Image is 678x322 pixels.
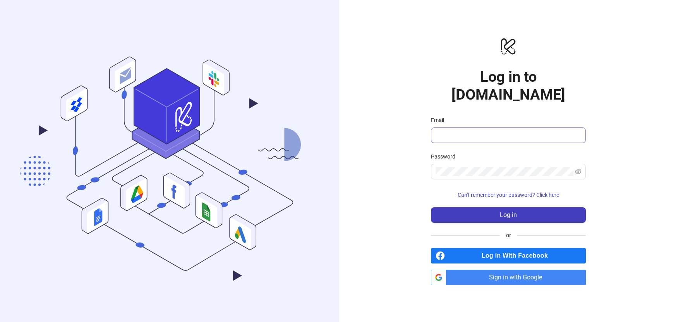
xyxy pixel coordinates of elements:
span: eye-invisible [575,169,581,175]
span: Can't remember your password? Click here [458,192,559,198]
button: Can't remember your password? Click here [431,189,586,201]
span: Log in [500,212,517,219]
input: Password [436,167,573,176]
a: Can't remember your password? Click here [431,192,586,198]
input: Email [436,131,580,140]
span: Sign in with Google [450,270,586,285]
a: Log in With Facebook [431,248,586,263]
button: Log in [431,207,586,223]
span: or [500,231,517,239]
a: Sign in with Google [431,270,586,285]
label: Password [431,152,460,161]
span: Log in With Facebook [448,248,586,263]
h1: Log in to [DOMAIN_NAME] [431,68,586,103]
label: Email [431,116,449,124]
